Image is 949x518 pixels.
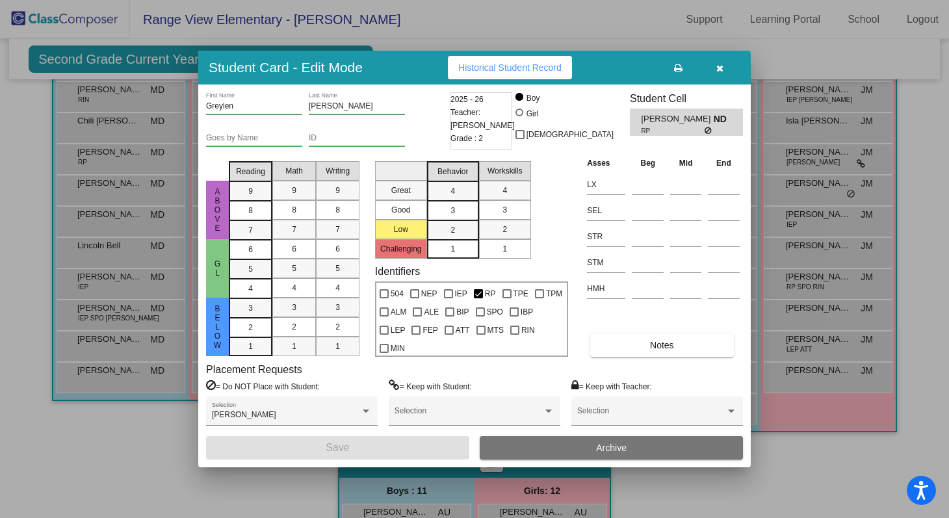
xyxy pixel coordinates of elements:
span: Grade : 2 [450,132,483,145]
span: 6 [335,243,340,255]
span: 9 [335,185,340,196]
span: TPM [546,286,562,302]
span: Above [212,187,224,233]
th: Beg [629,156,667,170]
span: 8 [248,205,253,216]
span: Teacher: [PERSON_NAME] [450,106,515,132]
th: Mid [667,156,705,170]
span: 6 [292,243,296,255]
span: 3 [450,205,455,216]
span: RP [485,286,496,302]
label: = Keep with Teacher: [571,380,652,393]
span: ALE [424,304,439,320]
span: Writing [326,165,350,177]
span: 2 [450,224,455,236]
label: = Do NOT Place with Student: [206,380,320,393]
label: = Keep with Student: [389,380,472,393]
span: GL [212,259,224,278]
span: RP [641,126,704,136]
span: Math [285,165,303,177]
span: 3 [292,302,296,313]
span: NEP [421,286,437,302]
span: 2025 - 26 [450,93,484,106]
span: FEP [422,322,437,338]
span: 7 [335,224,340,235]
span: RIN [521,322,535,338]
span: MIN [391,341,405,356]
span: ATT [456,322,470,338]
input: assessment [587,175,625,194]
input: assessment [587,227,625,246]
span: IEP [455,286,467,302]
input: goes by name [206,134,302,143]
input: assessment [587,201,625,220]
button: Archive [480,436,743,460]
th: Asses [584,156,629,170]
span: [DEMOGRAPHIC_DATA] [526,127,614,142]
span: 3 [335,302,340,313]
span: ND [714,112,732,126]
span: LEP [391,322,406,338]
span: 2 [502,224,507,235]
button: Save [206,436,469,460]
span: [PERSON_NAME] [212,410,276,419]
span: 5 [248,263,253,275]
label: Placement Requests [206,363,302,376]
span: SPO [487,304,503,320]
h3: Student Cell [630,92,743,105]
span: Archive [596,443,627,453]
span: Reading [236,166,265,177]
span: 504 [391,286,404,302]
span: 3 [248,302,253,314]
span: TPE [513,286,528,302]
span: 6 [248,244,253,255]
span: ALM [391,304,407,320]
span: Save [326,442,349,453]
span: 1 [450,243,455,255]
span: 4 [292,282,296,294]
span: beLow [212,304,224,350]
span: 1 [292,341,296,352]
div: Boy [526,92,540,104]
span: MTS [487,322,504,338]
span: 8 [335,204,340,216]
span: 4 [335,282,340,294]
span: IBP [521,304,533,320]
span: 4 [450,185,455,197]
span: BIP [456,304,469,320]
span: 7 [248,224,253,236]
span: Workskills [487,165,523,177]
h3: Student Card - Edit Mode [209,59,363,75]
span: 3 [502,204,507,216]
span: 2 [292,321,296,333]
label: Identifiers [375,265,420,278]
span: 2 [335,321,340,333]
input: assessment [587,253,625,272]
span: [PERSON_NAME] [641,112,713,126]
button: Historical Student Record [448,56,572,79]
span: 8 [292,204,296,216]
span: 7 [292,224,296,235]
span: 5 [335,263,340,274]
span: 5 [292,263,296,274]
span: Behavior [437,166,468,177]
th: End [705,156,743,170]
span: 1 [502,243,507,255]
span: 4 [248,283,253,294]
span: 9 [292,185,296,196]
span: 1 [248,341,253,352]
button: Notes [590,333,733,357]
input: assessment [587,279,625,298]
span: 1 [335,341,340,352]
span: 9 [248,185,253,197]
span: Notes [650,340,674,350]
span: Historical Student Record [458,62,562,73]
span: 4 [502,185,507,196]
div: Girl [526,108,539,120]
span: 2 [248,322,253,333]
